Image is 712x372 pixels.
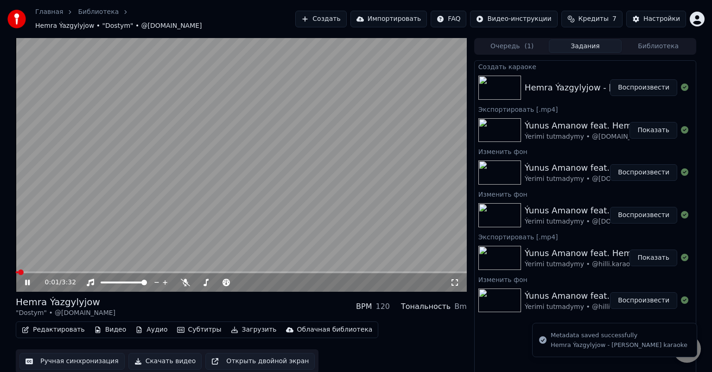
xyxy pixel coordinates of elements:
div: Облачная библиотека [297,325,373,334]
div: Ýerimi tutmadymy • @[DOMAIN_NAME] [525,174,688,184]
a: Библиотека [78,7,119,17]
div: Bm [454,301,467,312]
button: Воспроизвести [610,79,677,96]
button: Воспроизвести [610,164,677,181]
button: Очередь [476,39,549,53]
button: Ручная синхронизация [19,353,125,370]
div: Ýunus Amanow feat. Hemra Ýazgylyjow [525,204,688,217]
div: Metadata saved successfully [551,331,687,340]
div: Hemra Ýazgylyjow - [PERSON_NAME] karaoke [551,341,687,349]
span: 0:01 [45,278,59,287]
div: Создать караоке [475,61,696,72]
button: Открыть двойной экран [205,353,315,370]
div: 120 [375,301,390,312]
span: 3:32 [62,278,76,287]
button: Библиотека [622,39,695,53]
button: Задания [549,39,622,53]
button: Воспроизвести [610,207,677,224]
div: Hemra Ýazgylyjow [16,295,115,308]
button: Субтитры [173,323,225,336]
div: Экспортировать [.mp4] [475,231,696,242]
div: Ýunus Amanow feat. Hemra Ýazgylyjow [525,289,688,302]
div: Тональность [401,301,451,312]
button: Импортировать [350,11,427,27]
button: Показать [629,122,677,139]
div: Ýerimi tutmadymy • @hilli.karaoketm [525,260,688,269]
button: Скачать видео [128,353,202,370]
button: Кредиты7 [561,11,623,27]
button: Видео [90,323,130,336]
div: BPM [356,301,372,312]
a: Главная [35,7,63,17]
nav: breadcrumb [35,7,295,31]
span: 7 [612,14,617,24]
button: Настройки [626,11,686,27]
button: Аудио [132,323,171,336]
button: Показать [629,250,677,266]
div: Ýerimi tutmadymy • @[DOMAIN_NAME] [525,132,688,141]
div: Изменить фон [475,274,696,285]
span: Кредиты [578,14,609,24]
div: Изменить фон [475,146,696,157]
div: "Dostym" • @[DOMAIN_NAME] [16,308,115,318]
button: Редактировать [18,323,89,336]
div: Ýunus Amanow feat. Hemra Ýazgylyjow [525,119,688,132]
button: FAQ [431,11,466,27]
img: youka [7,10,26,28]
button: Воспроизвести [610,292,677,309]
span: ( 1 ) [524,42,534,51]
div: Настройки [643,14,680,24]
button: Видео-инструкции [470,11,557,27]
div: Ýunus Amanow feat. Hemra Ýazgylyjow [525,247,688,260]
button: Загрузить [227,323,280,336]
div: Экспортировать [.mp4] [475,103,696,115]
div: Ýerimi tutmadymy • @hilli.karaoketm [525,302,688,312]
div: Ýerimi tutmadymy • @[DOMAIN_NAME] [525,217,688,226]
div: Ýunus Amanow feat. Hemra Ýazgylyjow [525,161,688,174]
div: / [45,278,67,287]
div: Изменить фон [475,188,696,199]
span: Hemra Ýazgylyjow • "Dostym" • @[DOMAIN_NAME] [35,21,202,31]
button: Создать [295,11,346,27]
